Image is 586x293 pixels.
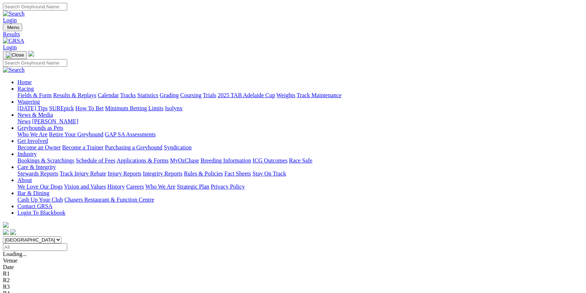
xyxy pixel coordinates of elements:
[53,92,96,98] a: Results & Replays
[17,170,583,177] div: Care & Integrity
[252,170,286,177] a: Stay On Track
[17,164,56,170] a: Care & Integrity
[64,183,106,190] a: Vision and Values
[211,183,245,190] a: Privacy Policy
[3,17,17,23] a: Login
[17,118,31,124] a: News
[17,92,583,99] div: Racing
[17,170,58,177] a: Stewards Reports
[3,243,67,251] input: Select date
[17,190,49,196] a: Bar & Dining
[17,138,48,144] a: Get Involved
[117,157,169,164] a: Applications & Forms
[6,52,24,58] img: Close
[164,144,191,150] a: Syndication
[289,157,312,164] a: Race Safe
[98,92,119,98] a: Calendar
[17,99,40,105] a: Wagering
[28,51,34,57] img: logo-grsa-white.png
[17,151,37,157] a: Industry
[180,92,202,98] a: Coursing
[120,92,136,98] a: Tracks
[177,183,209,190] a: Strategic Plan
[17,79,32,85] a: Home
[3,229,9,235] img: facebook.svg
[126,183,144,190] a: Careers
[3,277,583,284] div: R2
[17,183,62,190] a: We Love Our Dogs
[17,131,48,137] a: Who We Are
[3,251,27,257] span: Loading...
[17,118,583,125] div: News & Media
[105,144,162,150] a: Purchasing a Greyhound
[17,203,52,209] a: Contact GRSA
[276,92,295,98] a: Weights
[218,92,275,98] a: 2025 TAB Adelaide Cup
[17,112,53,118] a: News & Media
[225,170,251,177] a: Fact Sheets
[3,38,24,44] img: GRSA
[3,284,583,290] div: R3
[17,144,61,150] a: Become an Owner
[165,105,182,111] a: Isolynx
[64,197,154,203] a: Chasers Restaurant & Function Centre
[17,197,583,203] div: Bar & Dining
[17,105,48,111] a: [DATE] Tips
[17,157,74,164] a: Bookings & Scratchings
[76,157,115,164] a: Schedule of Fees
[3,51,27,59] button: Toggle navigation
[297,92,342,98] a: Track Maintenance
[60,170,106,177] a: Track Injury Rebate
[3,271,583,277] div: R1
[3,59,67,67] input: Search
[3,31,583,38] a: Results
[7,25,19,30] span: Menu
[3,257,583,264] div: Venue
[3,44,17,50] a: Login
[3,11,25,17] img: Search
[17,86,34,92] a: Racing
[143,170,182,177] a: Integrity Reports
[201,157,251,164] a: Breeding Information
[108,170,141,177] a: Injury Reports
[3,3,67,11] input: Search
[49,105,74,111] a: SUREpick
[17,210,65,216] a: Login To Blackbook
[3,67,25,73] img: Search
[3,264,583,271] div: Date
[17,157,583,164] div: Industry
[76,105,104,111] a: How To Bet
[252,157,287,164] a: ICG Outcomes
[184,170,223,177] a: Rules & Policies
[49,131,104,137] a: Retire Your Greyhound
[160,92,179,98] a: Grading
[17,131,583,138] div: Greyhounds as Pets
[62,144,104,150] a: Become a Trainer
[137,92,158,98] a: Statistics
[17,197,63,203] a: Cash Up Your Club
[170,157,199,164] a: MyOzChase
[17,177,32,183] a: About
[107,183,125,190] a: History
[145,183,175,190] a: Who We Are
[105,131,156,137] a: GAP SA Assessments
[32,118,78,124] a: [PERSON_NAME]
[17,144,583,151] div: Get Involved
[105,105,163,111] a: Minimum Betting Limits
[203,92,216,98] a: Trials
[17,125,63,131] a: Greyhounds as Pets
[10,229,16,235] img: twitter.svg
[17,183,583,190] div: About
[3,222,9,228] img: logo-grsa-white.png
[3,24,22,31] button: Toggle navigation
[17,92,52,98] a: Fields & Form
[17,105,583,112] div: Wagering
